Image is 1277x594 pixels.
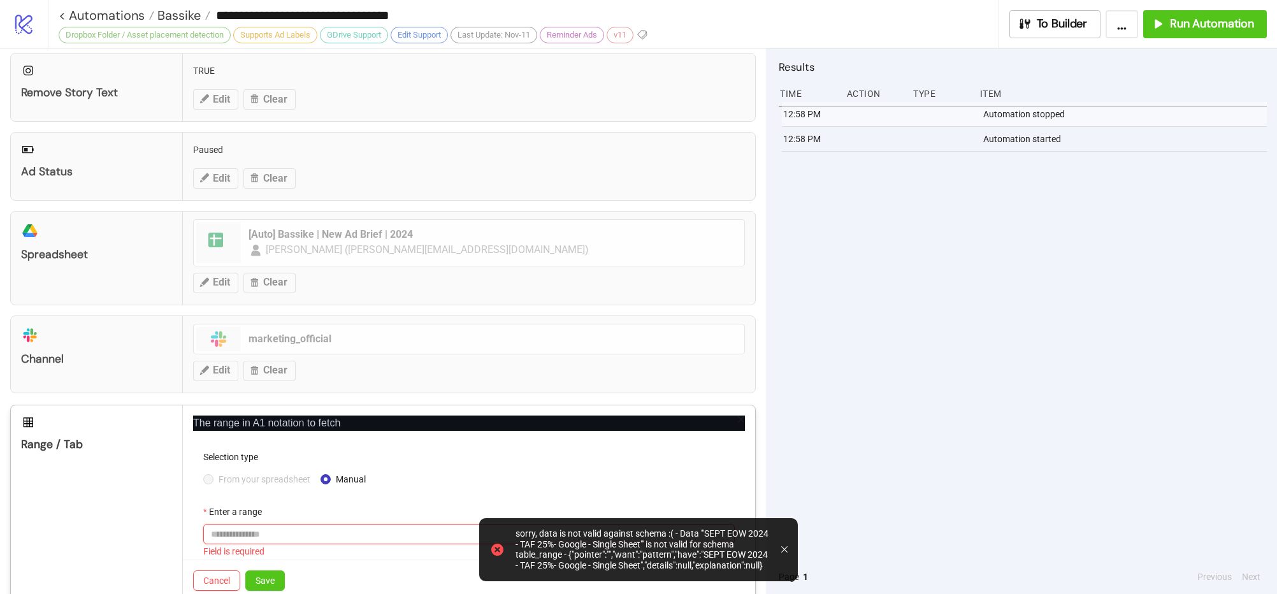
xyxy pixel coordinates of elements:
button: To Builder [1009,10,1101,38]
span: Bassike [154,7,201,24]
div: sorry, data is not valid against schema :( - Data '"SEPT EOW 2024 - TAF 25%- Google - Single Shee... [516,528,771,571]
p: The range in A1 notation to fetch [193,416,745,431]
div: Range / Tab [21,437,172,452]
label: Selection type [203,450,266,464]
div: Last Update: Nov-11 [451,27,537,43]
button: Run Automation [1143,10,1267,38]
input: Enter a range [203,524,735,544]
div: Edit Support [391,27,448,43]
div: Supports Ad Labels [233,27,317,43]
span: Save [256,576,275,586]
a: < Automations [59,9,154,22]
div: Reminder Ads [540,27,604,43]
div: Field is required [203,544,735,558]
div: Automation started [982,127,1270,151]
button: 1 [799,570,812,584]
span: From your spreadsheet [213,472,315,486]
span: Manual [331,472,371,486]
div: 12:58 PM [782,127,839,151]
div: Item [979,82,1267,106]
div: 12:58 PM [782,102,839,126]
div: v11 [607,27,633,43]
div: Action [846,82,903,106]
div: Type [912,82,969,106]
div: Automation stopped [982,102,1270,126]
span: close [737,415,746,424]
button: ... [1106,10,1138,38]
a: Bassike [154,9,210,22]
div: GDrive Support [320,27,388,43]
span: Run Automation [1170,17,1254,31]
span: To Builder [1037,17,1088,31]
button: Save [245,570,285,591]
label: Enter a range [203,505,270,519]
h2: Results [779,59,1267,75]
div: Dropbox Folder / Asset placement detection [59,27,231,43]
div: Time [779,82,836,106]
span: Cancel [203,576,230,586]
button: Next [1238,570,1264,584]
button: Cancel [193,570,240,591]
button: Previous [1194,570,1236,584]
